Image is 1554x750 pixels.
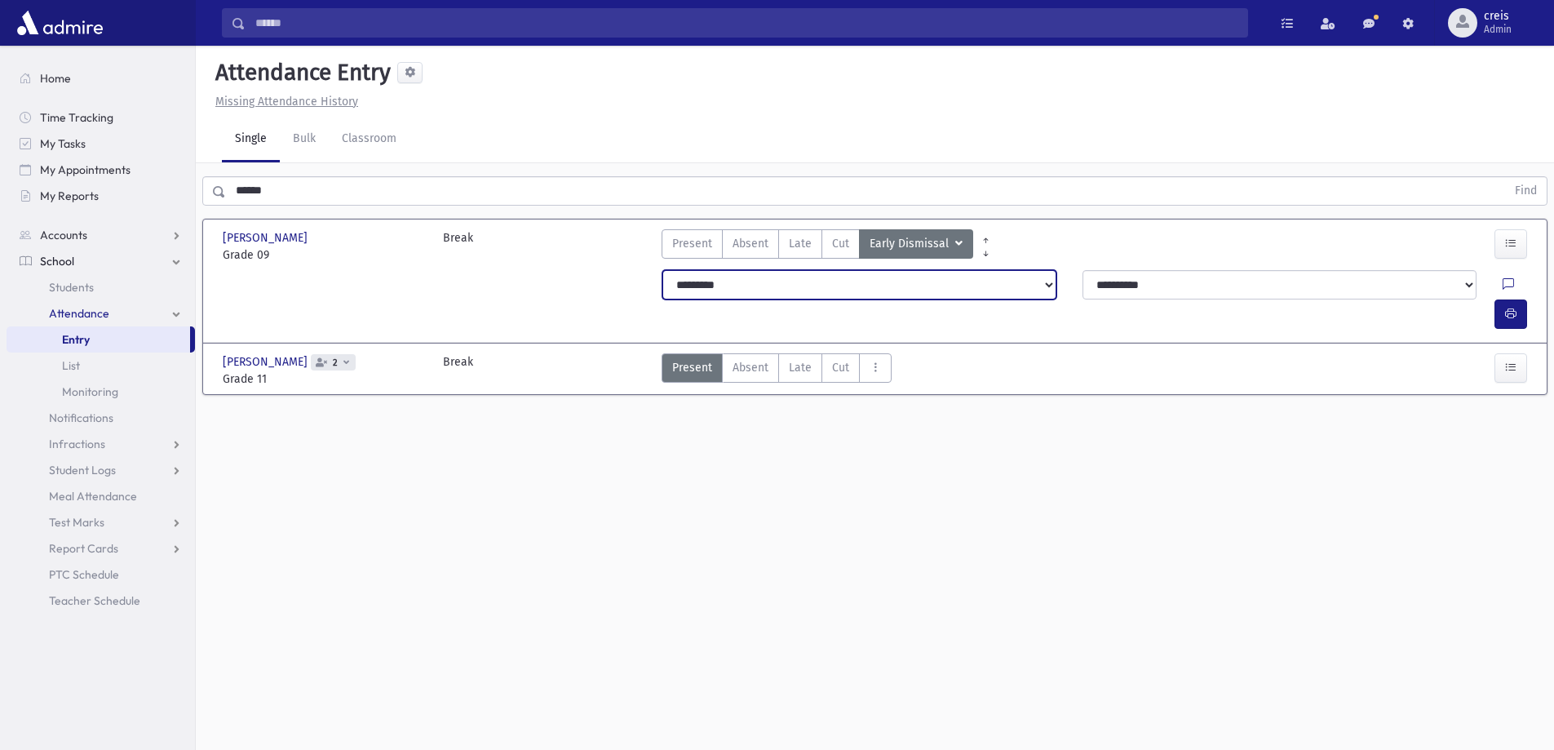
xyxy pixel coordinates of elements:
span: My Reports [40,189,99,203]
span: Report Cards [49,541,118,556]
span: Present [672,235,712,252]
span: Absent [733,359,768,376]
u: Missing Attendance History [215,95,358,109]
a: Meal Attendance [7,483,195,509]
a: My Tasks [7,131,195,157]
a: Report Cards [7,535,195,561]
span: List [62,358,80,373]
a: Notifications [7,405,195,431]
div: Break [443,353,473,388]
span: Admin [1484,23,1512,36]
a: Bulk [280,117,329,162]
span: [PERSON_NAME] [223,353,311,371]
a: Student Logs [7,457,195,483]
div: AttTypes [662,229,973,264]
span: Teacher Schedule [49,593,140,608]
span: [PERSON_NAME] [223,229,311,246]
span: My Tasks [40,136,86,151]
div: Break [443,229,473,264]
a: Teacher Schedule [7,588,195,614]
span: Attendance [49,306,109,321]
a: Infractions [7,431,195,457]
span: Accounts [40,228,87,242]
a: Single [222,117,280,162]
a: Accounts [7,222,195,248]
span: Home [40,71,71,86]
span: Monitoring [62,384,118,399]
a: Entry [7,326,190,353]
span: School [40,254,74,268]
span: PTC Schedule [49,567,119,582]
a: My Appointments [7,157,195,183]
span: creis [1484,10,1512,23]
a: School [7,248,195,274]
img: AdmirePro [13,7,107,39]
h5: Attendance Entry [209,59,391,87]
a: Attendance [7,300,195,326]
a: Test Marks [7,509,195,535]
a: PTC Schedule [7,561,195,588]
span: Present [672,359,712,376]
span: Absent [733,235,768,252]
span: Entry [62,332,90,347]
span: Test Marks [49,515,104,530]
a: Monitoring [7,379,195,405]
span: Students [49,280,94,295]
a: Missing Attendance History [209,95,358,109]
a: Home [7,65,195,91]
span: Time Tracking [40,110,113,125]
span: Late [789,359,812,376]
span: Student Logs [49,463,116,477]
a: List [7,353,195,379]
span: Cut [832,235,849,252]
input: Search [246,8,1247,38]
a: Time Tracking [7,104,195,131]
span: Notifications [49,411,113,425]
span: Late [789,235,812,252]
span: 2 [330,357,341,368]
div: AttTypes [662,353,892,388]
button: Find [1505,177,1547,205]
a: Students [7,274,195,300]
span: Grade 09 [223,246,427,264]
span: Meal Attendance [49,489,137,504]
span: Grade 11 [223,371,427,388]
span: Cut [832,359,849,376]
span: Infractions [49,437,105,451]
a: My Reports [7,183,195,209]
span: Early Dismissal [870,235,952,253]
span: My Appointments [40,162,131,177]
a: Classroom [329,117,410,162]
button: Early Dismissal [859,229,973,259]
